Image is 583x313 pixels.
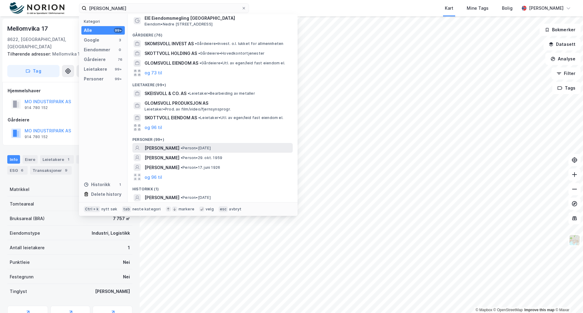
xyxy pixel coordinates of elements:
div: Tinglyst [10,288,27,295]
div: Matrikkel [10,186,29,193]
span: SKEISVOLL & CO. AS [145,90,186,97]
div: Punktleie [10,259,30,266]
button: Tags [552,82,581,94]
span: • [188,91,189,96]
div: Hjemmelshaver [8,87,132,94]
span: Gårdeiere • Utl. av egen/leid fast eiendom el. [199,61,285,66]
img: norion-logo.80e7a08dc31c2e691866.png [10,2,64,15]
button: Bokmerker [540,24,581,36]
span: Person • 17. juni 1926 [181,165,220,170]
button: Analyse [545,53,581,65]
div: Historikk [84,181,110,188]
a: Mapbox [476,308,492,312]
div: Leietakere [84,66,107,73]
button: Tag [7,65,60,77]
div: Festegrunn [10,273,33,281]
span: • [198,115,200,120]
div: Datasett [76,155,99,164]
div: Kategori [84,19,125,24]
div: Personer [84,75,104,83]
span: • [181,146,182,150]
div: esc [219,206,228,212]
span: GLOMSVOLL PRODUKSJON AS [145,100,290,107]
span: • [195,41,197,46]
div: tab [122,206,131,212]
span: GLOMSVOLL EIENDOM AS [145,60,198,67]
span: • [198,51,200,56]
div: 8622, [GEOGRAPHIC_DATA], [GEOGRAPHIC_DATA] [7,36,90,50]
div: 7 757 ㎡ [113,215,130,222]
span: EIE Eiendomsmegling [GEOGRAPHIC_DATA] [145,15,290,22]
div: Nei [123,259,130,266]
div: Eiere [22,155,38,164]
div: ESG [7,166,28,175]
span: SKOTTVOLL HOLDING AS [145,50,197,57]
span: • [199,61,201,65]
div: 76 [118,57,122,62]
div: Mine Tags [467,5,489,12]
div: 99+ [114,67,122,72]
div: Delete history [91,191,121,198]
span: SKOMSVOLL INVEST AS [145,40,194,47]
button: Datasett [544,38,581,50]
div: Eiendommer [84,46,110,53]
div: 914 780 152 [25,134,48,139]
div: Eiendomstype [10,230,40,237]
div: 9 [63,167,69,173]
div: 99+ [114,28,122,33]
span: Tilhørende adresser: [7,51,52,56]
img: Z [569,234,580,246]
div: Google [84,36,99,44]
div: 914 780 152 [25,105,48,110]
span: Gårdeiere • Invest. o.l. lukket for allmennheten [195,41,283,46]
span: Person • [DATE] [181,195,211,200]
a: OpenStreetMap [493,308,523,312]
div: Tomteareal [10,200,34,208]
div: 1 [65,156,71,162]
div: avbryt [229,207,241,212]
div: Gårdeiere [84,56,106,63]
input: Søk på adresse, matrikkel, gårdeiere, leietakere eller personer [87,4,241,13]
div: Antall leietakere [10,244,45,251]
span: [PERSON_NAME] [145,145,179,152]
div: 99+ [114,77,122,81]
button: og 73 til [145,69,162,77]
div: Mellomvika 17 [7,24,49,33]
div: 3 [118,38,122,43]
span: Leietaker • Prod. av film/video/fjernsynsprogr. [145,107,231,112]
span: Gårdeiere • Hovedkontortjenester [198,51,264,56]
span: • [181,195,182,200]
div: Historikk (1) [128,182,298,193]
div: Gårdeiere [8,116,132,124]
span: [PERSON_NAME] [145,154,179,162]
button: og 96 til [145,124,162,131]
span: Eiendom • Nedre [STREET_ADDRESS] [145,22,213,27]
div: [PERSON_NAME] [529,5,564,12]
button: Filter [551,67,581,80]
div: [PERSON_NAME] [95,288,130,295]
span: Person • 29. okt. 1959 [181,155,222,160]
div: 0 [118,47,122,52]
button: og 96 til [145,173,162,181]
span: Leietaker • Bearbeiding av metaller [188,91,255,96]
span: Leietaker • Utl. av egen/leid fast eiendom el. [198,115,283,120]
iframe: Chat Widget [553,284,583,313]
div: 6 [19,167,25,173]
a: Improve this map [524,308,554,312]
div: Bruksareal (BRA) [10,215,45,222]
div: Kart [445,5,453,12]
div: markere [179,207,194,212]
div: Personer (99+) [128,132,298,143]
div: nytt søk [101,207,118,212]
span: • [181,165,182,170]
div: Info [7,155,20,164]
div: velg [206,207,214,212]
div: Leietakere [40,155,74,164]
div: neste kategori [132,207,161,212]
div: Ctrl + k [84,206,100,212]
div: 1 [128,244,130,251]
div: Bolig [502,5,513,12]
div: Mellomvika 15 [7,50,128,58]
div: 1 [118,182,122,187]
